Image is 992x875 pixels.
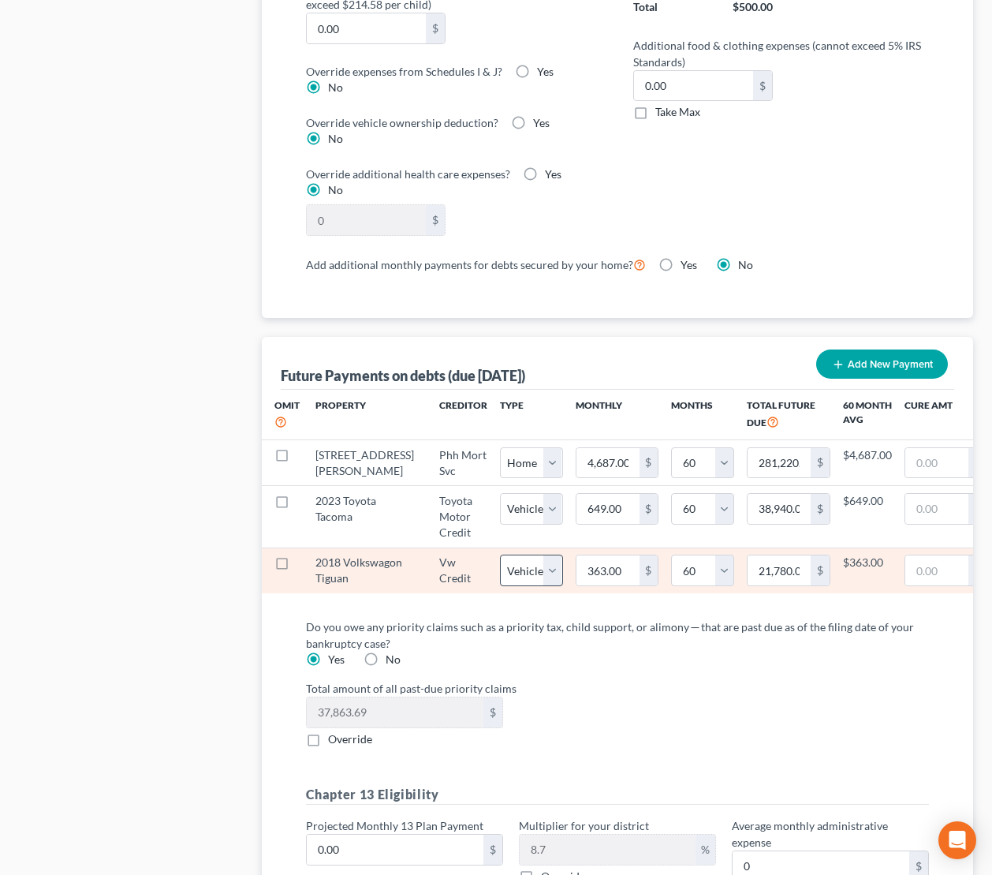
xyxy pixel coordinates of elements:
th: Property [303,390,427,439]
span: Yes [328,653,345,666]
td: $649.00 [843,486,892,548]
div: $ [426,13,445,43]
span: Yes [545,167,561,181]
span: No [738,258,753,271]
label: Do you owe any priority claims such as a priority tax, child support, or alimony ─ that are past ... [306,619,917,652]
th: Monthly [563,390,672,439]
th: Creditor [427,390,500,439]
div: $ [483,697,502,727]
span: Take Max [655,105,700,118]
div: Open Intercom Messenger [938,821,976,859]
input: 0.00 [576,494,640,524]
div: $ [968,494,987,524]
td: $363.00 [843,548,892,593]
div: $ [811,555,830,585]
td: 2023 Toyota Tacoma [303,486,427,548]
input: 0.00 [576,555,640,585]
input: 0.00 [307,697,483,727]
div: $ [811,494,830,524]
td: 2018 Volkswagon Tiguan [303,548,427,593]
input: 0.00 [748,555,811,585]
div: $ [753,71,772,101]
label: Additional food & clothing expenses (cannot exceed 5% IRS Standards) [625,37,937,70]
input: 0.00 [905,555,968,585]
td: Vw Credit [427,548,500,593]
td: Phh Mort Svc [427,439,500,485]
label: Average monthly administrative expense [732,817,929,851]
input: 0.00 [307,13,427,43]
div: $ [483,835,502,865]
div: $ [640,555,658,585]
span: Yes [681,258,697,271]
span: No [328,132,343,145]
input: 0.00 [748,494,811,524]
span: Yes [537,65,554,78]
td: [STREET_ADDRESS][PERSON_NAME] [303,439,427,485]
button: Add New Payment [816,350,948,379]
span: No [328,183,343,196]
label: Override vehicle ownership deduction? [306,114,498,131]
div: % [696,835,715,865]
div: $ [968,555,987,585]
input: 0.00 [634,71,754,101]
label: Override expenses from Schedules I & J? [306,63,502,80]
th: 60 Month Avg [843,390,892,439]
input: 0.00 [748,448,811,478]
span: No [386,653,401,666]
div: $ [426,205,445,235]
label: Multiplier for your district [519,817,649,834]
input: 0.00 [307,205,427,235]
div: $ [640,494,658,524]
div: Future Payments on debts (due [DATE]) [281,366,525,385]
th: Omit [262,390,303,439]
label: Override additional health care expenses? [306,166,510,182]
div: $ [811,448,830,478]
span: Yes [533,116,550,129]
td: Toyota Motor Credit [427,486,500,548]
td: $4,687.00 [843,439,892,485]
label: Add additional monthly payments for debts secured by your home? [306,255,646,274]
input: 0.00 [520,835,696,865]
input: 0.00 [307,835,483,865]
h5: Chapter 13 Eligibility [306,785,930,805]
span: No [328,80,343,94]
th: Type [500,390,563,439]
span: Override [328,732,372,746]
input: 0.00 [576,448,640,478]
th: Total Future Due [734,390,843,439]
th: Months [671,390,734,439]
input: 0.00 [905,448,968,478]
label: Projected Monthly 13 Plan Payment [306,817,483,834]
input: 0.00 [905,494,968,524]
label: Total amount of all past-due priority claims [298,680,938,697]
div: $ [968,448,987,478]
div: $ [640,448,658,478]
